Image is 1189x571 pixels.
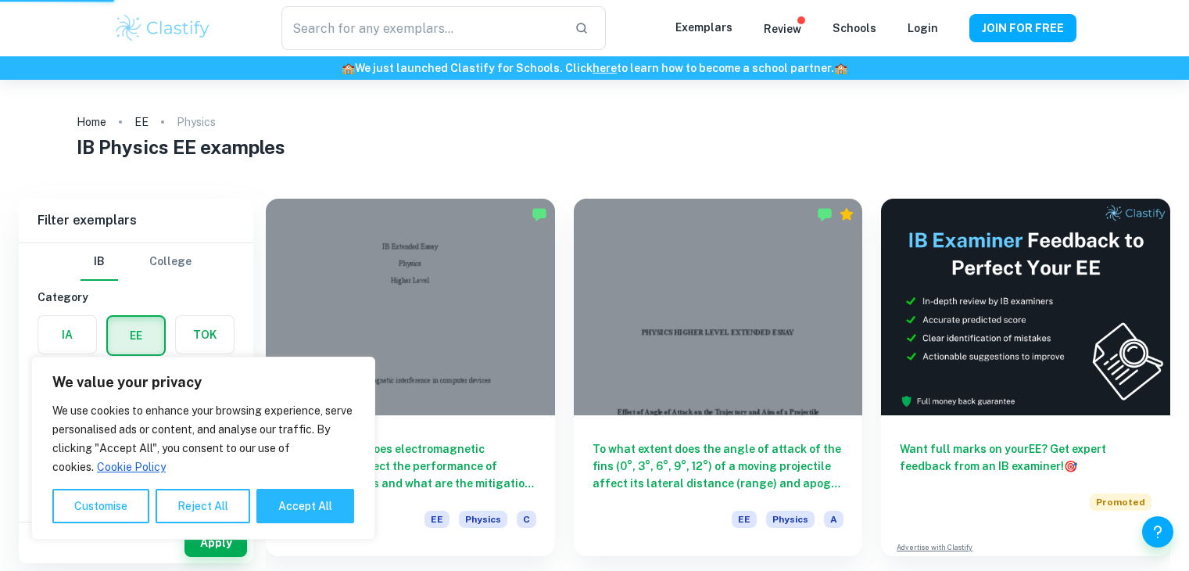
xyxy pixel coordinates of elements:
[134,111,149,133] a: EE
[834,62,847,74] span: 🏫
[593,62,617,74] a: here
[675,19,732,36] p: Exemplars
[184,529,247,557] button: Apply
[77,111,106,133] a: Home
[281,6,561,50] input: Search for any exemplars...
[81,243,118,281] button: IB
[897,542,972,553] a: Advertise with Clastify
[764,20,801,38] p: Review
[31,357,375,540] div: We value your privacy
[593,440,844,492] h6: To what extent does the angle of attack of the fins (0°, 3°, 6°, 9°, 12°) of a moving projectile ...
[1064,460,1077,472] span: 🎯
[52,401,354,476] p: We use cookies to enhance your browsing experience, serve personalised ads or content, and analys...
[424,511,449,528] span: EE
[52,373,354,392] p: We value your privacy
[1142,516,1173,548] button: Help and Feedback
[52,489,149,523] button: Customise
[77,133,1113,161] h1: IB Physics EE examples
[574,199,863,556] a: To what extent does the angle of attack of the fins (0°, 3°, 6°, 9°, 12°) of a moving projectile ...
[3,59,1186,77] h6: We just launched Clastify for Schools. Click to learn how to become a school partner.
[96,460,167,474] a: Cookie Policy
[113,13,213,44] img: Clastify logo
[108,317,164,354] button: EE
[908,22,938,34] a: Login
[176,316,234,354] button: TOK
[881,199,1170,556] a: Want full marks on yourEE? Get expert feedback from an IB examiner!PromotedAdvertise with Clastify
[766,511,815,528] span: Physics
[19,199,253,242] h6: Filter exemplars
[900,440,1151,475] h6: Want full marks on your EE ? Get expert feedback from an IB examiner!
[881,199,1170,415] img: Thumbnail
[839,206,854,222] div: Premium
[256,489,354,523] button: Accept All
[517,511,536,528] span: C
[824,511,843,528] span: A
[38,289,235,306] h6: Category
[81,243,192,281] div: Filter type choice
[156,489,250,523] button: Reject All
[732,511,757,528] span: EE
[817,206,833,222] img: Marked
[532,206,547,222] img: Marked
[833,22,876,34] a: Schools
[969,14,1076,42] button: JOIN FOR FREE
[342,62,355,74] span: 🏫
[266,199,555,556] a: To what extent does electromagnetic interference affect the performance of computer devices and w...
[459,511,507,528] span: Physics
[1090,494,1151,511] span: Promoted
[285,440,536,492] h6: To what extent does electromagnetic interference affect the performance of computer devices and w...
[177,113,216,131] p: Physics
[38,316,96,354] button: IA
[149,243,192,281] button: College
